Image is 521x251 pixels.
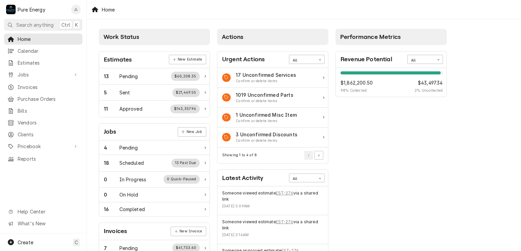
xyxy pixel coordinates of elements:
[4,117,82,128] a: Vendors
[4,206,82,217] a: Go to Help Center
[75,239,78,246] span: C
[4,129,82,140] a: Clients
[336,68,446,97] div: Card Data
[99,140,210,155] a: Work Status
[236,78,296,84] div: Action Item Suggestion
[217,68,328,147] div: Card Data
[71,5,81,14] div: JL
[99,29,210,45] div: Card Column Header
[170,105,200,113] div: Work Status Supplemental Data
[314,151,323,160] button: Go to Next Page
[217,170,328,186] div: Card Header
[18,95,79,102] span: Purchase Orders
[119,159,144,166] div: Work Status Title
[236,91,293,98] div: Action Item Title
[217,51,328,164] div: Card: Urgent Actions
[104,191,119,198] div: Work Status Count
[18,131,79,138] span: Clients
[276,219,293,225] a: EST-276
[217,215,328,244] div: Event
[222,232,323,238] div: Event Timestamp
[335,29,447,45] div: Card Column Header
[414,79,443,93] div: Revenue Potential Collected
[222,153,257,158] div: Current Page Details
[104,127,116,136] div: Card Title
[104,144,119,151] div: Work Status Count
[341,88,373,93] span: 98 % Collected
[414,88,443,93] span: 2 % Uncollected
[104,89,119,96] div: Work Status Count
[293,58,312,63] div: All
[104,105,119,112] div: Work Status Count
[163,175,200,184] div: Work Status Supplemental Data
[16,21,54,28] span: Search anything
[217,147,328,163] div: Card Footer: Pagination
[217,68,328,88] div: Action Item
[341,79,373,86] span: $1,862,200.50
[71,5,81,14] div: James Linnenkamp's Avatar
[171,227,206,236] div: Card Link Button
[18,155,79,162] span: Reports
[407,55,443,64] div: Card Data Filter Control
[99,188,210,202] a: Work Status
[341,55,392,64] div: Card Title
[222,174,263,183] div: Card Title
[99,68,210,85] div: Work Status
[104,176,119,183] div: Work Status Count
[222,190,323,211] div: Event Details
[104,55,132,64] div: Card Title
[222,204,323,209] div: Event Timestamp
[276,190,293,196] a: EST-276
[104,73,119,80] div: Work Status Count
[18,143,69,150] span: Pricebook
[304,151,313,160] button: Go to Previous Page
[341,71,443,93] div: Revenue Potential Details
[18,84,79,91] span: Invoices
[222,55,265,64] div: Card Title
[336,51,446,68] div: Card Header
[18,220,78,227] span: What's New
[4,19,82,31] button: Search anythingCtrlK
[236,118,297,124] div: Action Item Suggestion
[335,51,447,97] div: Card: Revenue Potential
[99,51,210,68] div: Card Header
[99,51,210,117] div: Card: Estimates
[18,107,79,114] span: Bills
[335,45,447,116] div: Card Column Content
[119,73,138,80] div: Work Status Title
[99,202,210,216] a: Work Status
[104,227,127,236] div: Card Title
[99,223,210,240] div: Card Header
[341,79,373,93] div: Revenue Potential Collected
[169,55,206,64] div: Card Link Button
[217,128,328,147] a: Action Item
[119,144,138,151] div: Work Status Title
[303,151,324,160] div: Pagination Controls
[18,59,79,66] span: Estimates
[99,85,210,101] a: Work Status
[18,36,79,43] span: Home
[6,5,16,14] div: Pure Energy's Avatar
[171,227,206,236] a: New Invoice
[236,71,296,78] div: Action Item Title
[217,29,328,45] div: Card Column Header
[4,69,82,80] a: Go to Jobs
[4,141,82,152] a: Go to Pricebook
[119,105,142,112] div: Work Status Title
[217,108,328,128] div: Action Item
[217,88,328,108] a: Action Item
[99,123,210,217] div: Card: Jobs
[4,105,82,116] a: Bills
[222,219,323,240] div: Event Details
[18,6,45,13] div: Pure Energy
[414,79,443,86] span: $43,497.34
[4,45,82,56] a: Calendar
[169,55,206,64] a: New Estimate
[236,111,297,118] div: Action Item Title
